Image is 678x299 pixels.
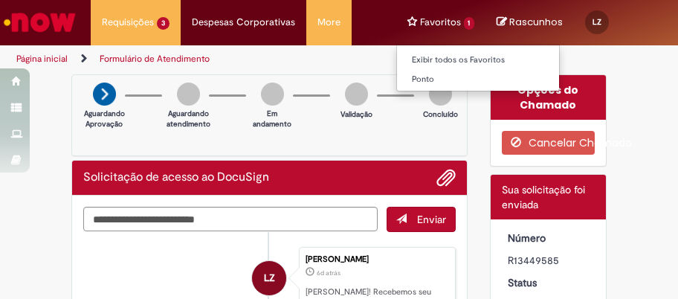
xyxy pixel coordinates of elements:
button: Adicionar anexos [436,168,456,187]
img: arrow-next.png [93,83,116,106]
dt: Número [497,231,601,245]
span: Requisições [102,15,154,30]
p: Aguardando Aprovação [84,109,125,130]
span: Sua solicitação foi enviada [502,183,585,211]
a: Formulário de Atendimento [100,53,210,65]
span: 3 [157,17,169,30]
div: [PERSON_NAME] [306,255,447,264]
span: LZ [593,17,601,27]
ul: Favoritos [396,45,561,91]
ul: Trilhas de página [11,45,328,73]
a: Exibir todos os Favoritos [397,52,561,68]
div: Leonardo Higa Zaduski [252,261,286,295]
div: Opções do Chamado [491,75,607,120]
dt: Status [497,275,601,290]
p: Validação [340,109,372,120]
a: No momento, sua lista de rascunhos tem 0 Itens [497,15,563,29]
a: Ponto [397,71,561,88]
textarea: Digite sua mensagem aqui... [83,207,378,231]
button: Cancelar Chamado [502,131,595,155]
span: More [317,15,340,30]
a: Página inicial [16,53,68,65]
img: img-circle-grey.png [429,83,452,106]
img: img-circle-grey.png [345,83,368,106]
div: R13449585 [508,253,590,268]
span: LZ [264,260,275,296]
span: 1 [464,17,475,30]
h2: Solicitação de acesso ao DocuSign Histórico de tíquete [83,171,269,184]
time: 26/08/2025 16:35:22 [317,269,340,277]
button: Enviar [387,207,456,232]
span: Enviar [417,213,446,226]
p: Em andamento [253,109,291,130]
span: 6d atrás [317,269,340,277]
span: Despesas Corporativas [192,15,295,30]
span: Favoritos [420,15,461,30]
p: Aguardando atendimento [167,109,210,130]
p: Concluído [423,109,458,120]
img: img-circle-grey.png [177,83,200,106]
img: img-circle-grey.png [261,83,284,106]
span: Rascunhos [509,15,563,29]
img: ServiceNow [1,7,78,37]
